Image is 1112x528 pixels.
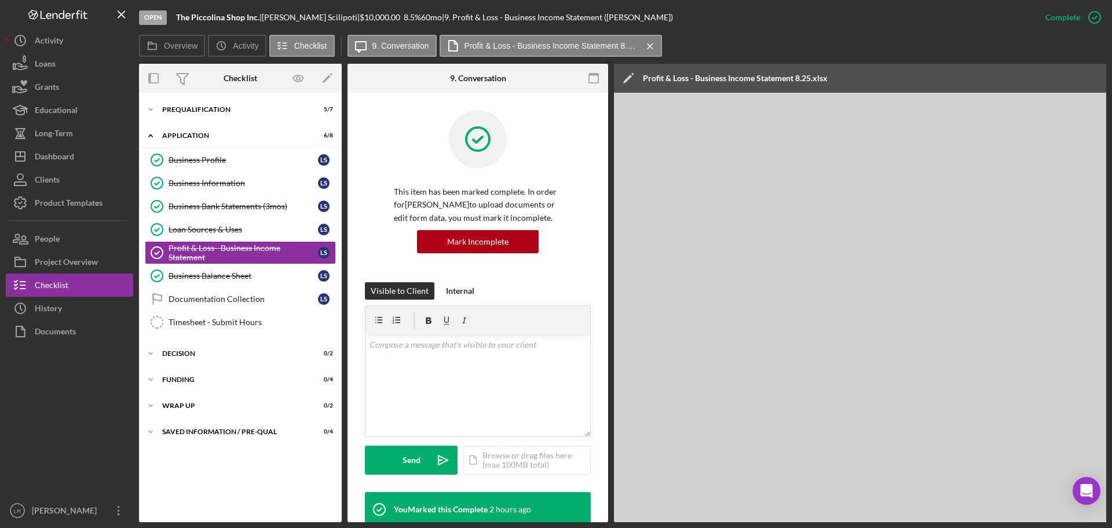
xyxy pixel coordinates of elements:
div: Send [403,446,420,475]
button: Mark Incomplete [417,230,539,253]
div: L S [318,247,330,258]
a: Business Bank Statements (3mos)LS [145,195,336,218]
div: | 9. Profit & Loss - Business Income Statement ([PERSON_NAME]) [442,13,673,22]
button: Overview [139,35,205,57]
div: Funding [162,376,304,383]
label: Profit & Loss - Business Income Statement 8.25.xlsx [464,41,638,50]
button: Checklist [269,35,335,57]
div: PreQualification [162,106,304,113]
button: Complete [1034,6,1106,29]
div: Business Information [169,179,318,188]
div: Application [162,132,304,139]
div: Wrap up [162,402,304,409]
div: Timesheet - Submit Hours [169,318,335,327]
b: The Piccolina Shop Inc. [176,12,259,22]
div: Complete [1045,6,1080,29]
div: Checklist [224,74,257,83]
div: Open [139,10,167,25]
div: L S [318,154,330,166]
div: Business Profile [169,155,318,165]
button: 9. Conversation [348,35,437,57]
div: Documentation Collection [169,294,318,304]
a: Profit & Loss - Business Income StatementLS [145,241,336,264]
div: 0 / 4 [312,428,333,435]
button: Profit & Loss - Business Income Statement 8.25.xlsx [440,35,662,57]
label: Overview [164,41,197,50]
div: Saved Information / Pre-Qual [162,428,304,435]
div: 0 / 2 [312,350,333,357]
div: L S [318,224,330,235]
div: 8.5 % [404,13,421,22]
a: Loan Sources & UsesLS [145,218,336,241]
a: Business Balance SheetLS [145,264,336,287]
div: Profit & Loss - Business Income Statement [169,243,318,262]
div: L S [318,201,330,212]
button: Send [365,446,458,475]
div: Internal [446,282,474,300]
div: Business Balance Sheet [169,271,318,281]
div: 5 / 7 [312,106,333,113]
label: 9. Conversation [372,41,429,50]
div: L S [318,293,330,305]
div: 0 / 4 [312,376,333,383]
div: Decision [162,350,304,357]
a: Business ProfileLS [145,148,336,172]
button: Internal [440,282,480,300]
div: 60 mo [421,13,442,22]
div: L S [318,177,330,189]
div: You Marked this Complete [394,505,488,514]
a: Business InformationLS [145,172,336,195]
div: Open Intercom Messenger [1073,477,1100,505]
button: LR[PERSON_NAME] [6,499,133,522]
div: Mark Incomplete [447,230,509,253]
div: [PERSON_NAME] [29,499,104,525]
div: Profit & Loss - Business Income Statement 8.25.xlsx [643,74,828,83]
label: Checklist [294,41,327,50]
button: Activity [208,35,266,57]
div: 0 / 2 [312,402,333,409]
div: 6 / 8 [312,132,333,139]
label: Activity [233,41,258,50]
div: | [176,13,262,22]
a: Timesheet - Submit Hours [145,311,336,334]
div: Visible to Client [371,282,429,300]
time: 2025-08-21 19:03 [489,505,531,514]
p: This item has been marked complete. In order for [PERSON_NAME] to upload documents or edit form d... [394,185,562,224]
text: LR [14,508,21,514]
div: $10,000.00 [360,13,404,22]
